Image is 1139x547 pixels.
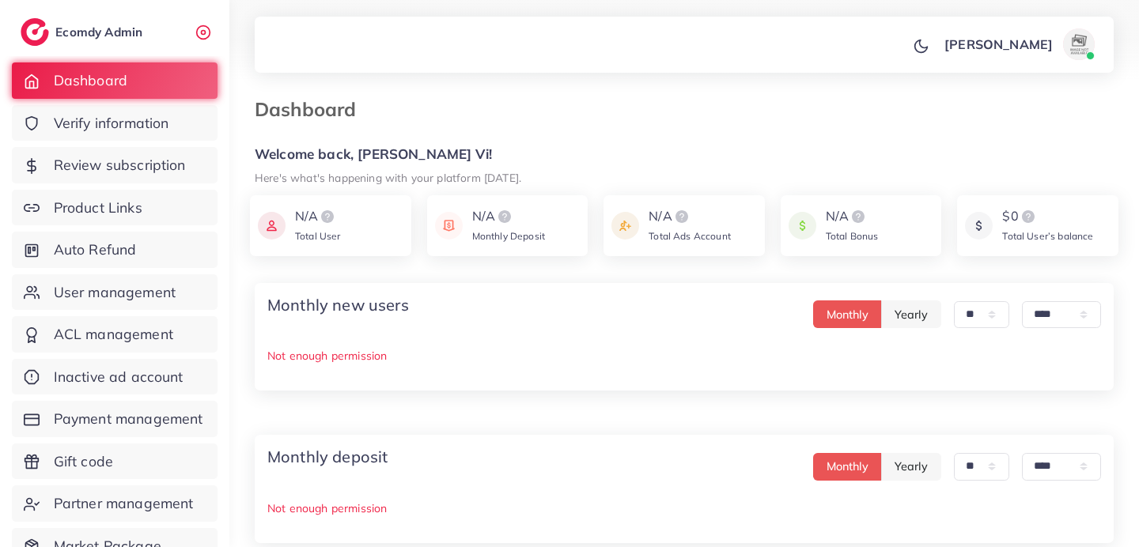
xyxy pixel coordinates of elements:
[789,207,816,244] img: icon payment
[1019,207,1038,226] img: logo
[1063,28,1095,60] img: avatar
[12,190,218,226] a: Product Links
[54,451,113,472] span: Gift code
[12,105,218,141] a: Verify information
[54,409,203,429] span: Payment management
[936,28,1101,60] a: [PERSON_NAME]avatar
[849,207,868,226] img: logo
[21,18,49,46] img: logo
[12,274,218,311] a: User management
[12,232,218,268] a: Auto Refund
[435,207,463,244] img: icon payment
[255,98,369,121] h3: Dashboard
[12,443,218,480] a: Gift code
[54,367,184,387] span: Inactive ad account
[54,240,137,260] span: Auto Refund
[472,230,545,242] span: Monthly Deposit
[267,447,388,466] h4: Monthly deposit
[295,207,341,226] div: N/A
[813,453,882,481] button: Monthly
[813,300,882,328] button: Monthly
[54,324,173,345] span: ACL management
[826,230,879,242] span: Total Bonus
[965,207,993,244] img: icon payment
[12,359,218,395] a: Inactive ad account
[826,207,879,226] div: N/A
[54,70,127,91] span: Dashboard
[255,146,1114,163] h5: Welcome back, [PERSON_NAME] Vi!
[881,453,941,481] button: Yearly
[1002,207,1093,226] div: $0
[54,113,169,134] span: Verify information
[54,198,142,218] span: Product Links
[944,35,1053,54] p: [PERSON_NAME]
[54,282,176,303] span: User management
[267,346,1101,365] p: Not enough permission
[295,230,341,242] span: Total User
[12,485,218,522] a: Partner management
[472,207,545,226] div: N/A
[1002,230,1093,242] span: Total User’s balance
[649,207,731,226] div: N/A
[55,25,146,40] h2: Ecomdy Admin
[267,296,409,315] h4: Monthly new users
[881,300,941,328] button: Yearly
[495,207,514,226] img: logo
[12,147,218,183] a: Review subscription
[258,207,286,244] img: icon payment
[54,493,194,514] span: Partner management
[255,171,521,184] small: Here's what's happening with your platform [DATE].
[267,499,1101,518] p: Not enough permission
[318,207,337,226] img: logo
[611,207,639,244] img: icon payment
[12,401,218,437] a: Payment management
[54,155,186,175] span: Review subscription
[672,207,691,226] img: logo
[649,230,731,242] span: Total Ads Account
[12,316,218,353] a: ACL management
[12,62,218,99] a: Dashboard
[21,18,146,46] a: logoEcomdy Admin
